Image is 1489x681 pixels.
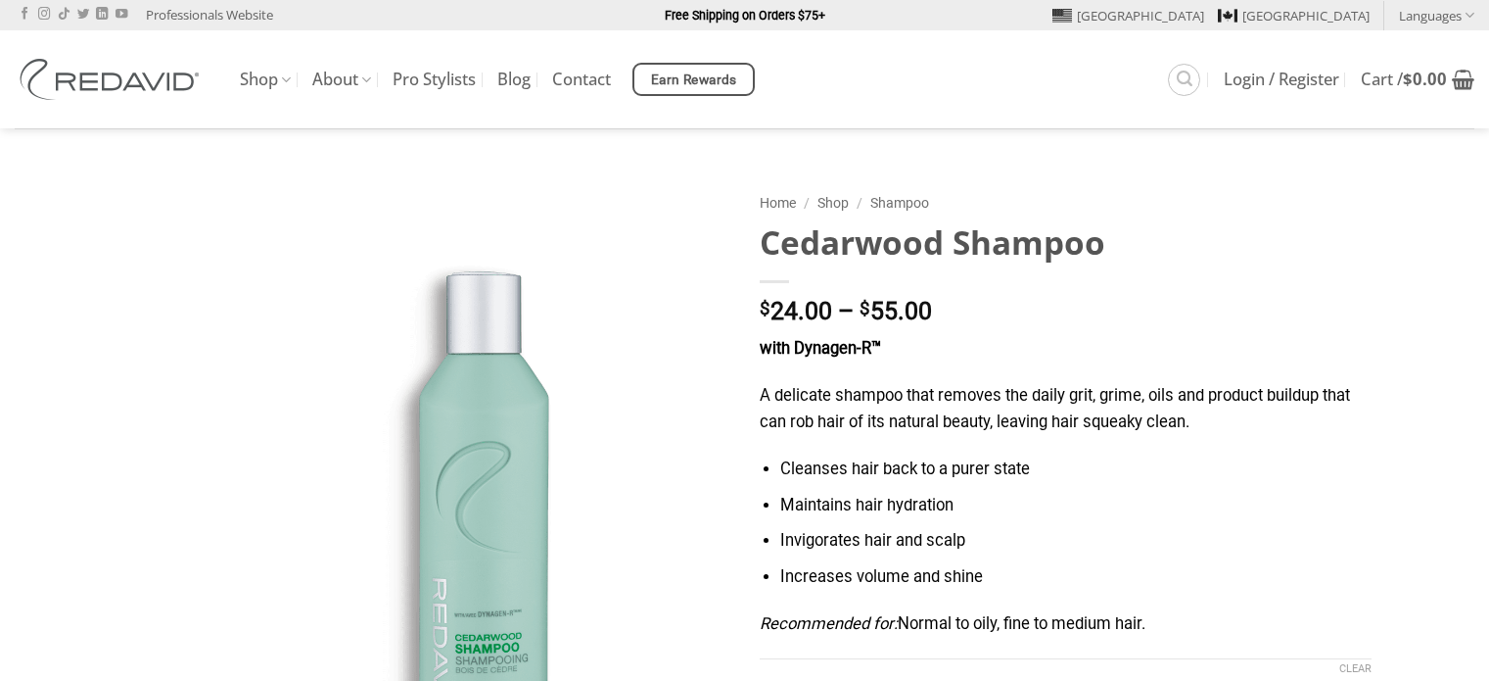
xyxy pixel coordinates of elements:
[760,297,832,325] bdi: 24.00
[860,300,870,318] span: $
[838,297,854,325] span: –
[651,70,737,91] span: Earn Rewards
[1339,662,1372,676] a: Clear options
[780,493,1371,519] li: Maintains hair hydration
[804,195,810,211] span: /
[870,195,929,211] a: Shampoo
[1218,1,1370,30] a: [GEOGRAPHIC_DATA]
[760,614,898,633] em: Recommended for:
[116,8,127,22] a: Follow on YouTube
[497,62,531,97] a: Blog
[760,221,1372,264] h1: Cedarwood Shampoo
[77,8,89,22] a: Follow on Twitter
[780,528,1371,555] li: Invigorates hair and scalp
[1399,1,1474,29] a: Languages
[19,8,30,22] a: Follow on Facebook
[760,383,1372,435] p: A delicate shampoo that removes the daily grit, grime, oils and product buildup that can rob hair...
[760,339,881,358] strong: with Dynagen-R™
[312,61,371,99] a: About
[393,62,476,97] a: Pro Stylists
[857,195,862,211] span: /
[760,195,796,211] a: Home
[240,61,291,99] a: Shop
[760,300,770,318] span: $
[1403,68,1447,90] bdi: 0.00
[860,297,932,325] bdi: 55.00
[760,611,1372,638] p: Normal to oily, fine to medium hair.
[552,62,611,97] a: Contact
[1361,72,1447,87] span: Cart /
[780,457,1371,483] li: Cleanses hair back to a purer state
[96,8,108,22] a: Follow on LinkedIn
[665,8,825,23] strong: Free Shipping on Orders $75+
[780,564,1371,591] li: Increases volume and shine
[632,63,755,96] a: Earn Rewards
[1052,1,1204,30] a: [GEOGRAPHIC_DATA]
[1224,62,1339,97] a: Login / Register
[1224,72,1339,87] span: Login / Register
[760,192,1372,215] nav: Breadcrumb
[38,8,50,22] a: Follow on Instagram
[58,8,70,22] a: Follow on TikTok
[15,59,210,100] img: REDAVID Salon Products | United States
[1403,68,1413,90] span: $
[1361,58,1474,101] a: View cart
[1168,64,1200,96] a: Search
[817,195,849,211] a: Shop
